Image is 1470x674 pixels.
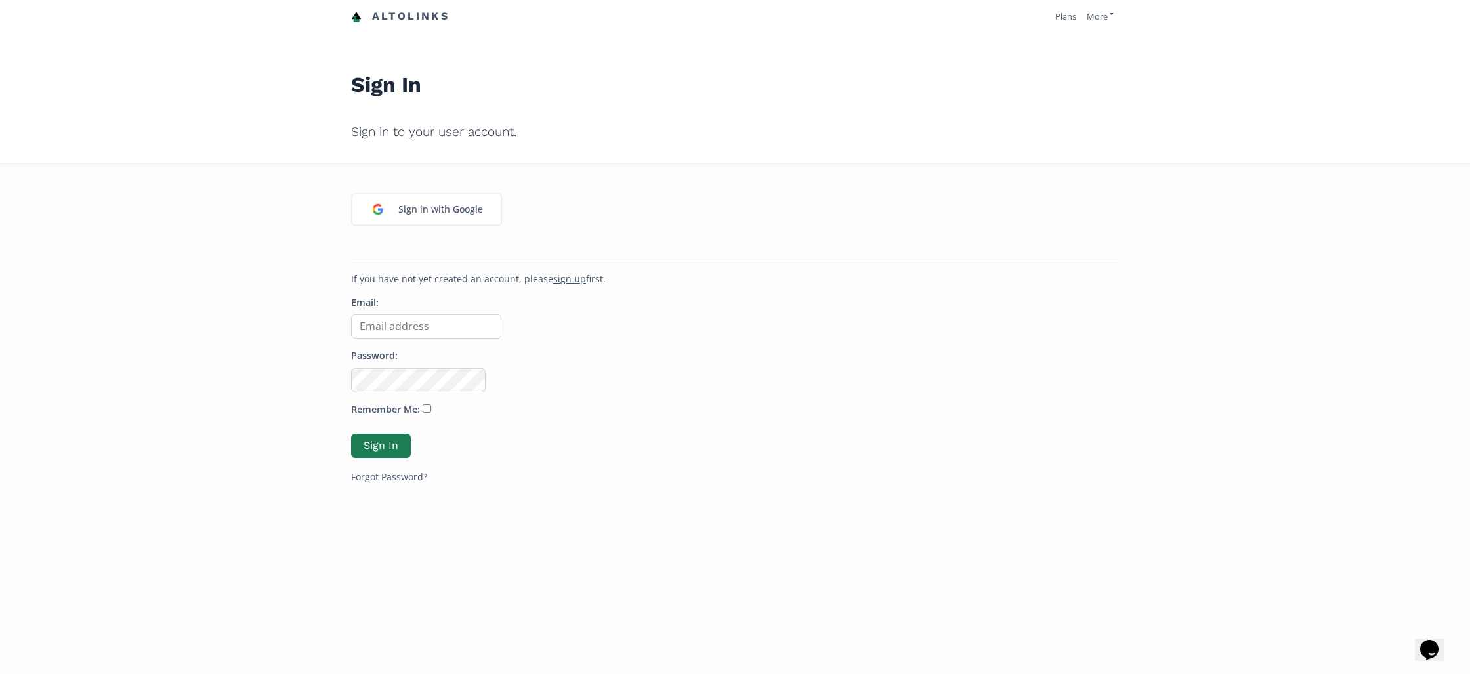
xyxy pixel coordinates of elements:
h1: Sign In [351,43,1119,105]
a: Sign in with Google [351,193,502,226]
div: Sign in with Google [392,196,490,223]
a: Forgot Password? [351,471,427,483]
button: Sign In [351,434,411,458]
a: Altolinks [351,6,450,28]
input: Email address [351,314,501,339]
p: If you have not yet created an account, please first. [351,272,1119,285]
label: Password: [351,349,398,363]
a: Plans [1055,11,1076,22]
h2: Sign in to your user account. [351,116,1119,148]
a: sign up [553,272,586,285]
label: Email: [351,296,379,310]
iframe: chat widget [1415,621,1457,661]
label: Remember Me: [351,403,420,417]
img: favicon-32x32.png [351,12,362,22]
a: More [1087,11,1114,22]
img: google_login_logo_184.png [364,196,392,223]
